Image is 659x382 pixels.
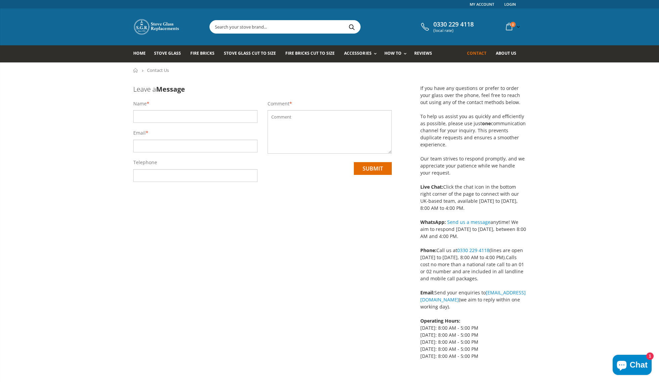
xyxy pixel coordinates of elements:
[133,45,151,62] a: Home
[420,219,446,225] strong: WhatsApp:
[420,184,519,211] span: Click the chat icon in the bottom right corner of the page to connect with our UK-based team, ava...
[133,100,147,107] label: Name
[354,162,392,175] input: submit
[503,20,521,33] a: 0
[224,50,276,56] span: Stove Glass Cut To Size
[190,45,220,62] a: Fire Bricks
[496,45,521,62] a: About us
[420,318,460,324] strong: Operating Hours:
[447,219,490,225] a: Send us a message
[384,45,410,62] a: How To
[419,21,474,33] a: 0330 229 4118 (local rate)
[344,45,380,62] a: Accessories
[414,50,432,56] span: Reviews
[467,45,491,62] a: Contact
[496,50,516,56] span: About us
[147,67,169,73] span: Contact Us
[420,85,526,211] p: If you have any questions or prefer to order your glass over the phone, feel free to reach out us...
[133,68,138,73] a: Home
[420,289,434,296] strong: Email:
[457,247,489,253] a: 0330 229 4118
[420,254,524,282] span: Calls cost no more than a national rate call to an 01 or 02 number and are included in all landli...
[344,50,371,56] span: Accessories
[420,219,526,239] span: anytime! We aim to respond [DATE] to [DATE], between 8:00 AM and 4:00 PM.
[611,355,654,377] inbox-online-store-chat: Shopify online store chat
[482,120,491,127] strong: one
[133,130,146,136] label: Email
[224,45,281,62] a: Stove Glass Cut To Size
[285,45,340,62] a: Fire Bricks Cut To Size
[433,21,474,28] span: 0330 229 4118
[156,85,185,94] b: Message
[210,20,435,33] input: Search your stove brand...
[285,50,335,56] span: Fire Bricks Cut To Size
[420,184,443,190] strong: Live Chat:
[384,50,402,56] span: How To
[133,85,392,94] h3: Leave a
[268,100,289,107] label: Comment
[154,45,186,62] a: Stove Glass
[414,45,437,62] a: Reviews
[433,28,474,33] span: (local rate)
[133,50,146,56] span: Home
[133,159,157,166] label: Telephone
[467,50,486,56] span: Contact
[420,247,526,359] span: Call us at (lines are open [DATE] to [DATE], 8:00 AM to 4:00 PM). Send your enquiries to (we aim ...
[510,22,516,27] span: 0
[133,18,180,35] img: Stove Glass Replacement
[420,247,436,253] strong: Phone:
[344,20,360,33] button: Search
[420,289,526,303] a: [EMAIL_ADDRESS][DOMAIN_NAME]
[154,50,181,56] span: Stove Glass
[190,50,215,56] span: Fire Bricks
